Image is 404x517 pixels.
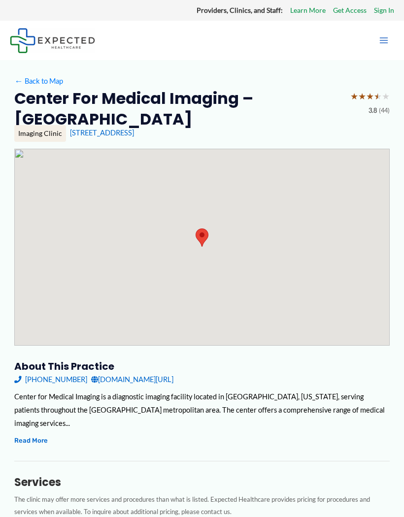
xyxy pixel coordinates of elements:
a: Sign In [374,4,394,17]
h3: About this practice [14,360,390,373]
span: ★ [374,88,382,105]
strong: Providers, Clinics, and Staff: [197,6,283,14]
span: ★ [350,88,358,105]
span: ★ [358,88,366,105]
a: ←Back to Map [14,74,63,88]
span: ★ [382,88,390,105]
a: [DOMAIN_NAME][URL] [91,373,173,386]
span: 3.8 [369,105,377,117]
button: Read More [14,435,48,446]
div: Imaging Clinic [14,125,66,142]
span: (44) [379,105,390,117]
h2: Center for Medical Imaging – [GEOGRAPHIC_DATA] [14,88,342,129]
span: ★ [366,88,374,105]
a: Get Access [333,4,367,17]
h3: Services [14,476,390,489]
div: Center for Medical Imaging is a diagnostic imaging facility located in [GEOGRAPHIC_DATA], [US_STA... [14,390,390,430]
a: [STREET_ADDRESS] [70,129,134,137]
a: Learn More [290,4,326,17]
a: [PHONE_NUMBER] [14,373,87,386]
img: Expected Healthcare Logo - side, dark font, small [10,28,95,53]
span: ← [14,77,23,86]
